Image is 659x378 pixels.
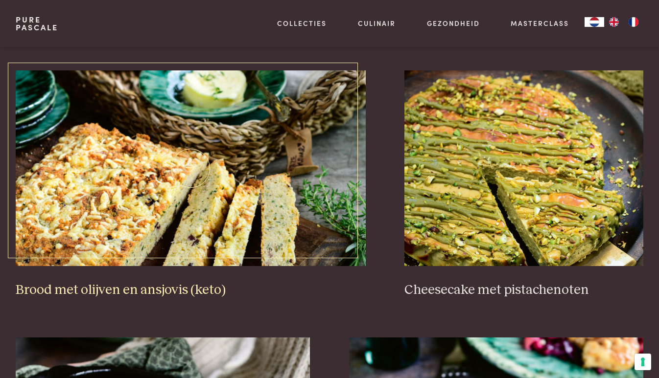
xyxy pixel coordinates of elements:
[16,16,58,31] a: PurePascale
[624,17,643,27] a: FR
[16,282,366,299] h3: Brood met olijven en ansjovis (keto)
[358,18,396,28] a: Culinair
[404,70,643,298] a: Cheesecake met pistachenoten Cheesecake met pistachenoten
[404,70,643,266] img: Cheesecake met pistachenoten
[604,17,643,27] ul: Language list
[585,17,604,27] div: Language
[16,70,366,266] img: Brood met olijven en ansjovis (keto)
[585,17,643,27] aside: Language selected: Nederlands
[427,18,480,28] a: Gezondheid
[511,18,569,28] a: Masterclass
[16,70,366,298] a: Brood met olijven en ansjovis (keto) Brood met olijven en ansjovis (keto)
[277,18,327,28] a: Collecties
[585,17,604,27] a: NL
[404,282,643,299] h3: Cheesecake met pistachenoten
[604,17,624,27] a: EN
[635,354,651,370] button: Uw voorkeuren voor toestemming voor trackingtechnologieën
